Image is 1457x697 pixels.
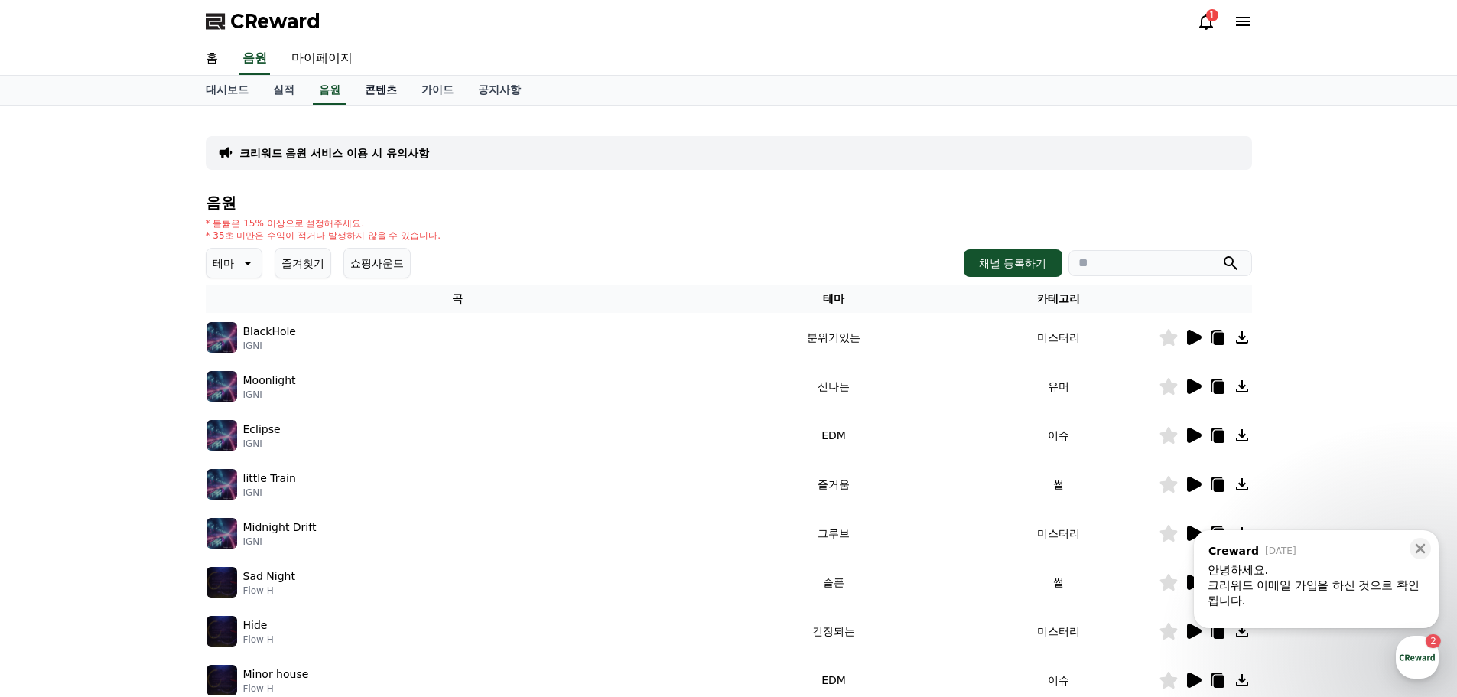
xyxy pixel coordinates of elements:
p: Eclipse [243,422,281,438]
td: 썰 [958,460,1159,509]
a: 1 [1197,12,1215,31]
a: CReward [206,9,320,34]
td: 미스터리 [958,509,1159,558]
p: IGNI [243,536,317,548]
p: IGNI [243,438,281,450]
td: 신나는 [709,362,958,411]
img: music [207,371,237,402]
p: Minor house [243,666,309,682]
td: 분위기있는 [709,313,958,362]
th: 곡 [206,285,710,313]
span: CReward [230,9,320,34]
p: Hide [243,617,268,633]
a: 홈 [194,43,230,75]
img: music [207,518,237,549]
th: 테마 [709,285,958,313]
button: 채널 등록하기 [964,249,1062,277]
td: 슬픈 [709,558,958,607]
a: 2대화 [101,485,197,523]
td: 미스터리 [958,313,1159,362]
a: 대시보드 [194,76,261,105]
p: BlackHole [243,324,296,340]
span: 홈 [48,508,57,520]
img: music [207,665,237,695]
p: Flow H [243,633,274,646]
p: IGNI [243,340,296,352]
td: 그루브 [709,509,958,558]
span: 2 [155,484,161,497]
th: 카테고리 [958,285,1159,313]
td: 썰 [958,558,1159,607]
p: Flow H [243,682,309,695]
button: 쇼핑사운드 [343,248,411,278]
td: 이슈 [958,411,1159,460]
a: 가이드 [409,76,466,105]
a: 마이페이지 [279,43,365,75]
td: EDM [709,411,958,460]
img: music [207,616,237,647]
span: 대화 [140,509,158,521]
a: 공지사항 [466,76,533,105]
p: IGNI [243,487,296,499]
img: music [207,322,237,353]
td: 미스터리 [958,607,1159,656]
td: 유머 [958,362,1159,411]
a: 음원 [239,43,270,75]
p: little Train [243,471,296,487]
button: 즐겨찾기 [275,248,331,278]
a: 실적 [261,76,307,105]
img: music [207,420,237,451]
a: 크리워드 음원 서비스 이용 시 유의사항 [239,145,429,161]
p: Midnight Drift [243,519,317,536]
span: 설정 [236,508,255,520]
a: 설정 [197,485,294,523]
p: Moonlight [243,373,296,389]
img: music [207,567,237,598]
img: music [207,469,237,500]
button: 테마 [206,248,262,278]
p: Sad Night [243,568,295,585]
h4: 음원 [206,194,1252,211]
p: 테마 [213,252,234,274]
p: * 35초 미만은 수익이 적거나 발생하지 않을 수 있습니다. [206,230,441,242]
a: 홈 [5,485,101,523]
a: 콘텐츠 [353,76,409,105]
td: 긴장되는 [709,607,958,656]
a: 음원 [313,76,346,105]
td: 즐거움 [709,460,958,509]
p: Flow H [243,585,295,597]
p: IGNI [243,389,296,401]
p: * 볼륨은 15% 이상으로 설정해주세요. [206,217,441,230]
div: 1 [1206,9,1218,21]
